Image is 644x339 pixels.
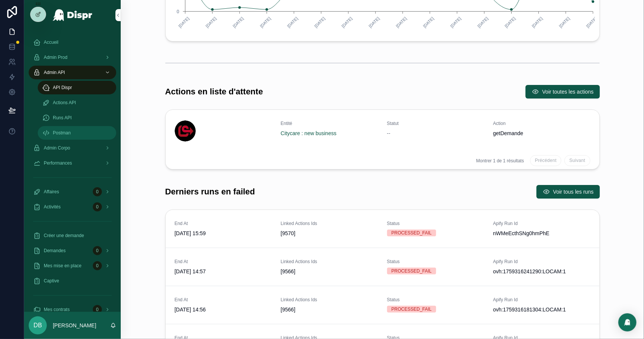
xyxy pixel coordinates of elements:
a: Mes contrats0 [29,303,116,316]
span: Status [387,297,484,303]
text: [DATE] [504,16,516,28]
text: [DATE] [531,16,543,28]
text: [DATE] [204,16,217,28]
span: Montrer 1 de 1 résultats [476,158,524,164]
span: Linked Actions Ids [281,259,378,265]
span: getDemande [493,129,590,137]
span: Demandes [44,248,66,254]
div: 0 [93,202,102,211]
span: [DATE] 15:59 [175,230,272,237]
span: Linked Actions Ids [281,220,378,227]
button: Voir tous les runs [536,185,599,199]
div: Open Intercom Messenger [618,313,636,331]
span: End At [175,259,272,265]
span: [DATE] 14:56 [175,306,272,313]
span: ovh:1759316181304:LOCAM:1 [493,306,590,313]
a: Admin API [29,66,116,79]
span: Admin API [44,69,65,76]
div: scrollable content [24,30,121,312]
span: Statut [387,120,484,126]
span: ovh:1759316241290:LOCAM:1 [493,268,590,275]
span: Activités [44,204,61,210]
span: Status [387,259,484,265]
span: Linked Actions Ids [281,297,378,303]
text: [DATE] [259,16,271,28]
a: Activités0 [29,200,116,214]
text: [DATE] [177,16,190,28]
span: Captive [44,278,59,284]
span: DB [34,321,42,330]
text: [DATE] [395,16,407,28]
span: Admin Corpo [44,145,70,151]
text: [DATE] [558,16,570,28]
span: Entité [281,120,378,126]
text: [DATE] [449,16,462,28]
a: Mes mise en place0 [29,259,116,273]
div: 0 [93,187,102,196]
a: Actions API [38,96,116,109]
span: Voir tous les runs [553,188,593,196]
span: Voir toutes les actions [542,88,593,96]
p: [PERSON_NAME] [53,322,96,329]
span: API Dispr [53,85,72,91]
div: PROCESSED_FAIL [392,230,432,236]
h1: Derniers runs en failed [165,186,255,197]
span: Mes contrats [44,307,70,313]
a: Demandes0 [29,244,116,257]
a: End At[DATE] 14:57Linked Actions Ids[9566]StatusPROCESSED_FAILApify Run Idovh:1759316241290:LOCAM:1 [166,248,599,286]
span: End At [175,220,272,227]
text: [DATE] [422,16,435,28]
text: [DATE] [368,16,380,28]
a: Citycare : new business [281,129,337,137]
span: [DATE] 14:57 [175,268,272,275]
span: Admin Prod [44,54,68,60]
a: End At[DATE] 15:59Linked Actions Ids[9570]StatusPROCESSED_FAILApify Run IdnWMeEcthSNg0hmPhE [166,210,599,248]
text: [DATE] [232,16,244,28]
div: 0 [93,246,102,255]
a: End At[DATE] 14:56Linked Actions Ids[9566]StatusPROCESSED_FAILApify Run Idovh:1759316181304:LOCAM:1 [166,286,599,324]
span: -- [387,129,390,137]
text: [DATE] [476,16,489,28]
span: Performances [44,160,72,166]
a: Accueil [29,35,116,49]
span: Actions API [53,100,76,106]
span: Apify Run Id [493,297,590,303]
a: Captive [29,274,116,288]
a: Admin Prod [29,51,116,64]
span: Mes mise en place [44,263,81,269]
span: Apify Run Id [493,259,590,265]
text: [DATE] [314,16,326,28]
img: App logo [52,9,93,21]
span: Affaires [44,189,59,195]
span: Status [387,220,484,227]
span: Postman [53,130,71,136]
a: API Dispr [38,81,116,94]
span: Accueil [44,39,58,45]
span: [9566] [281,306,378,313]
div: 0 [93,261,102,270]
text: [DATE] [341,16,353,28]
a: Runs API [38,111,116,125]
text: [DATE] [286,16,299,28]
a: Créer une demande [29,229,116,242]
tspan: 0 [177,9,179,14]
span: [9570] [281,230,378,237]
span: Créer une demande [44,233,84,239]
span: Apify Run Id [493,220,590,227]
a: Postman [38,126,116,140]
span: [9566] [281,268,378,275]
span: Runs API [53,115,72,121]
h1: Actions en liste d'attente [165,86,263,97]
text: [DATE] [585,16,598,28]
div: PROCESSED_FAIL [392,306,432,313]
div: PROCESSED_FAIL [392,268,432,274]
span: Action [493,120,590,126]
a: Performances [29,156,116,170]
span: End At [175,297,272,303]
div: 0 [93,305,102,314]
button: Voir toutes les actions [526,85,599,99]
a: Admin Corpo [29,141,116,155]
span: nWMeEcthSNg0hmPhE [493,230,590,237]
a: Affaires0 [29,185,116,199]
